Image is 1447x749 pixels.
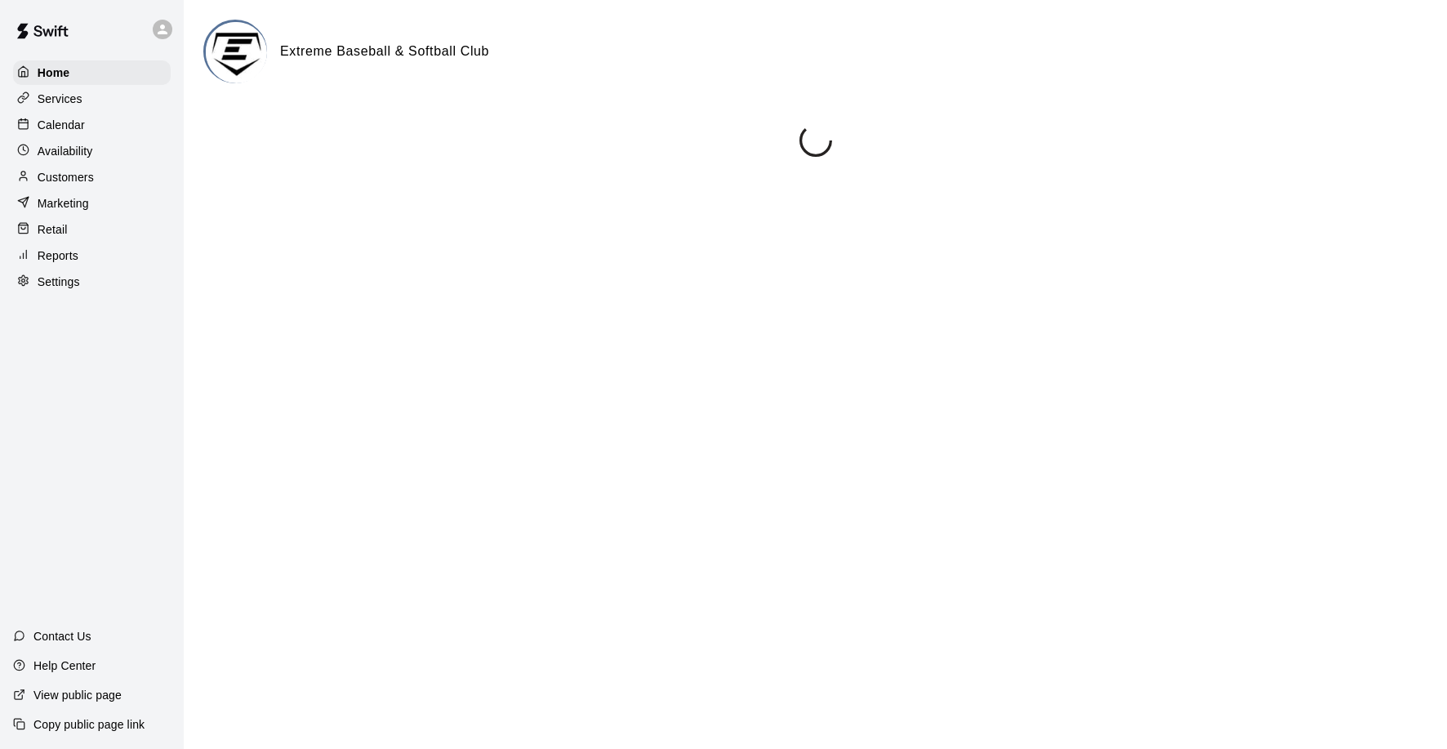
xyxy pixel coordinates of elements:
p: Services [38,91,82,107]
p: Marketing [38,195,89,212]
p: Settings [38,274,80,290]
p: Help Center [33,658,96,674]
a: Services [13,87,171,111]
p: Availability [38,143,93,159]
a: Reports [13,243,171,268]
p: Reports [38,247,78,264]
p: Customers [38,169,94,185]
p: Contact Us [33,628,91,644]
p: Retail [38,221,68,238]
a: Calendar [13,113,171,137]
a: Home [13,60,171,85]
p: Copy public page link [33,716,145,733]
p: Home [38,65,70,81]
a: Marketing [13,191,171,216]
img: Extreme Baseball & Softball Club logo [206,22,267,83]
a: Customers [13,165,171,189]
a: Settings [13,270,171,294]
h6: Extreme Baseball & Softball Club [280,41,489,62]
a: Retail [13,217,171,242]
p: Calendar [38,117,85,133]
p: View public page [33,687,122,703]
a: Availability [13,139,171,163]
